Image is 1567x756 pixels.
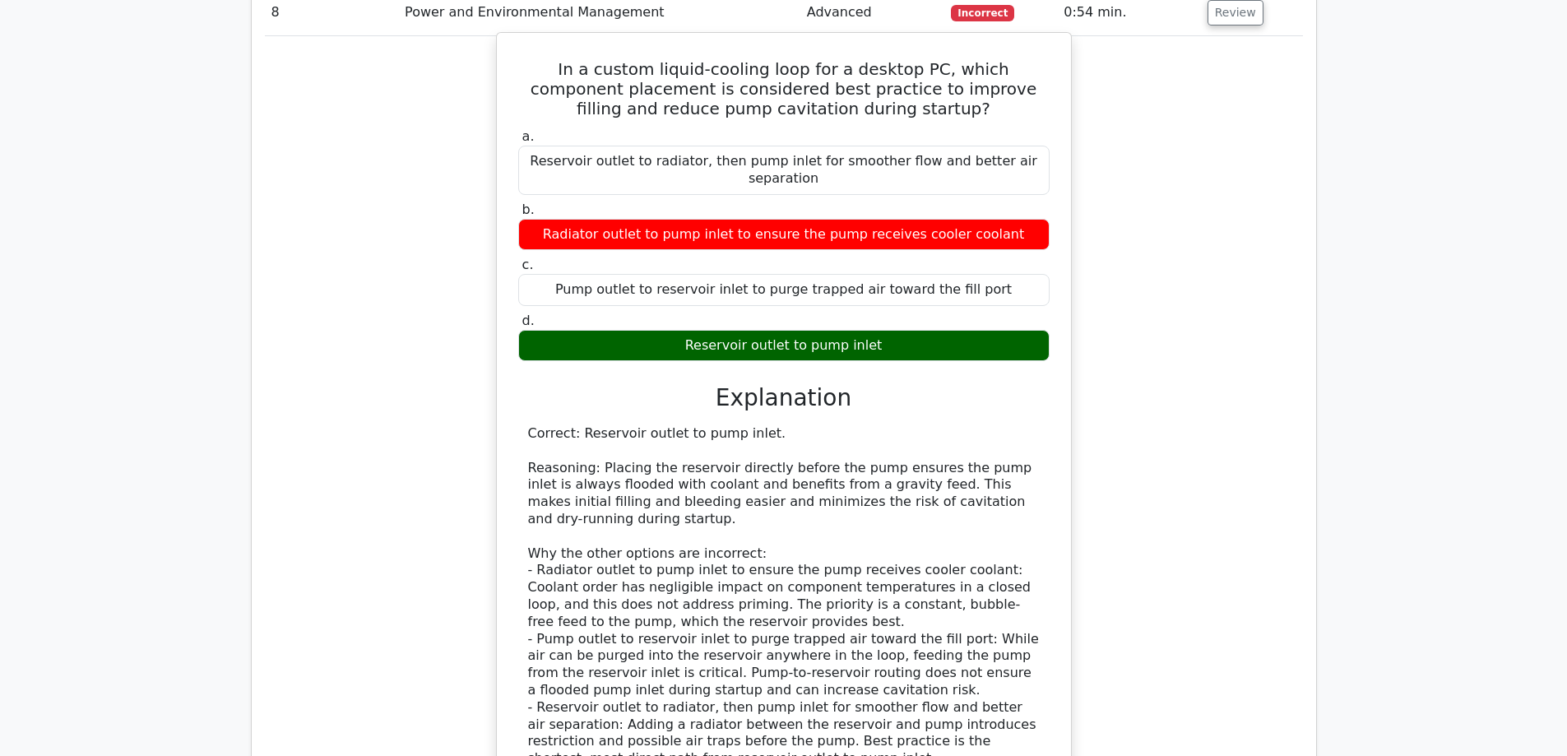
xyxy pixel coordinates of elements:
[518,330,1050,362] div: Reservoir outlet to pump inlet
[522,313,535,328] span: d.
[517,59,1051,118] h5: In a custom liquid-cooling loop for a desktop PC, which component placement is considered best pr...
[518,146,1050,195] div: Reservoir outlet to radiator, then pump inlet for smoother flow and better air separation
[518,274,1050,306] div: Pump outlet to reservoir inlet to purge trapped air toward the fill port
[522,202,535,217] span: b.
[522,128,535,144] span: a.
[951,5,1014,21] span: Incorrect
[518,219,1050,251] div: Radiator outlet to pump inlet to ensure the pump receives cooler coolant
[522,257,534,272] span: c.
[528,384,1040,412] h3: Explanation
